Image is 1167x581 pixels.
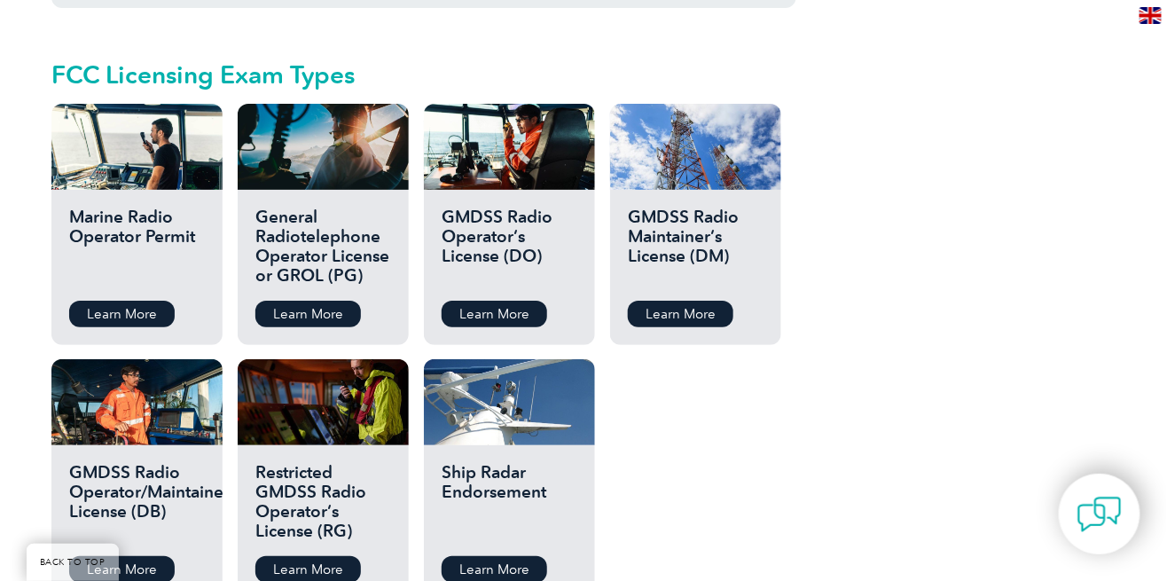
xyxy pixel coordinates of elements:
[628,208,764,287] h2: GMDSS Radio Maintainer’s License (DM)
[442,301,547,327] a: Learn More
[442,208,577,287] h2: GMDSS Radio Operator’s License (DO)
[51,60,796,89] h2: FCC Licensing Exam Types
[255,463,391,543] h2: Restricted GMDSS Radio Operator’s License (RG)
[255,208,391,287] h2: General Radiotelephone Operator License or GROL (PG)
[628,301,733,327] a: Learn More
[27,544,119,581] a: BACK TO TOP
[69,301,175,327] a: Learn More
[1077,492,1122,537] img: contact-chat.png
[255,301,361,327] a: Learn More
[69,208,205,287] h2: Marine Radio Operator Permit
[69,463,205,543] h2: GMDSS Radio Operator/Maintainer License (DB)
[442,463,577,543] h2: Ship Radar Endorsement
[1140,7,1162,24] img: en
